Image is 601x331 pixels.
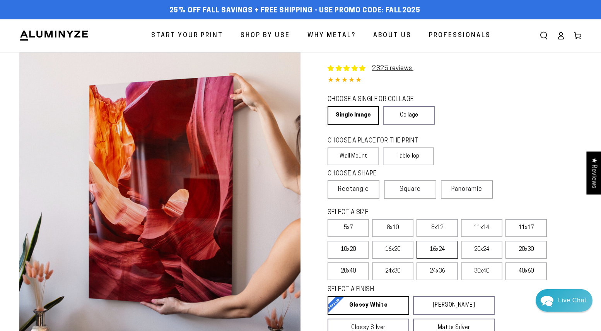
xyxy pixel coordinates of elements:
[372,65,413,72] a: 2325 reviews.
[461,219,502,237] label: 11x14
[417,241,458,259] label: 16x24
[417,262,458,280] label: 24x36
[383,147,434,165] label: Table Top
[505,241,547,259] label: 20x30
[145,26,229,46] a: Start Your Print
[328,208,477,217] legend: SELECT A SIZE
[328,75,582,86] div: 4.85 out of 5.0 stars
[235,26,296,46] a: Shop By Use
[372,241,413,259] label: 16x20
[367,26,417,46] a: About Us
[429,30,491,41] span: Professionals
[328,147,379,165] label: Wall Mount
[328,170,428,178] legend: CHOOSE A SHAPE
[307,30,356,41] span: Why Metal?
[241,30,290,41] span: Shop By Use
[328,64,413,73] a: 2325 reviews.
[535,27,552,44] summary: Search our site
[328,106,379,125] a: Single Image
[383,106,434,125] a: Collage
[461,241,502,259] label: 20x24
[302,26,362,46] a: Why Metal?
[372,262,413,280] label: 24x30
[328,137,427,146] legend: CHOOSE A PLACE FOR THE PRINT
[151,30,223,41] span: Start Your Print
[505,262,547,280] label: 40x60
[586,151,601,194] div: Click to open Judge.me floating reviews tab
[536,289,592,312] div: Chat widget toggle
[338,185,369,194] span: Rectangle
[328,285,476,294] legend: SELECT A FINISH
[169,7,420,15] span: 25% off FALL Savings + Free Shipping - Use Promo Code: FALL2025
[423,26,497,46] a: Professionals
[328,95,427,104] legend: CHOOSE A SINGLE OR COLLAGE
[328,219,369,237] label: 5x7
[373,30,411,41] span: About Us
[19,30,89,41] img: Aluminyze
[328,262,369,280] label: 20x40
[328,296,409,315] a: Glossy White
[328,241,369,259] label: 10x20
[400,185,421,194] span: Square
[461,262,502,280] label: 30x40
[505,219,547,237] label: 11x17
[558,289,586,312] div: Contact Us Directly
[372,219,413,237] label: 8x10
[413,296,495,315] a: [PERSON_NAME]
[451,186,482,192] span: Panoramic
[417,219,458,237] label: 8x12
